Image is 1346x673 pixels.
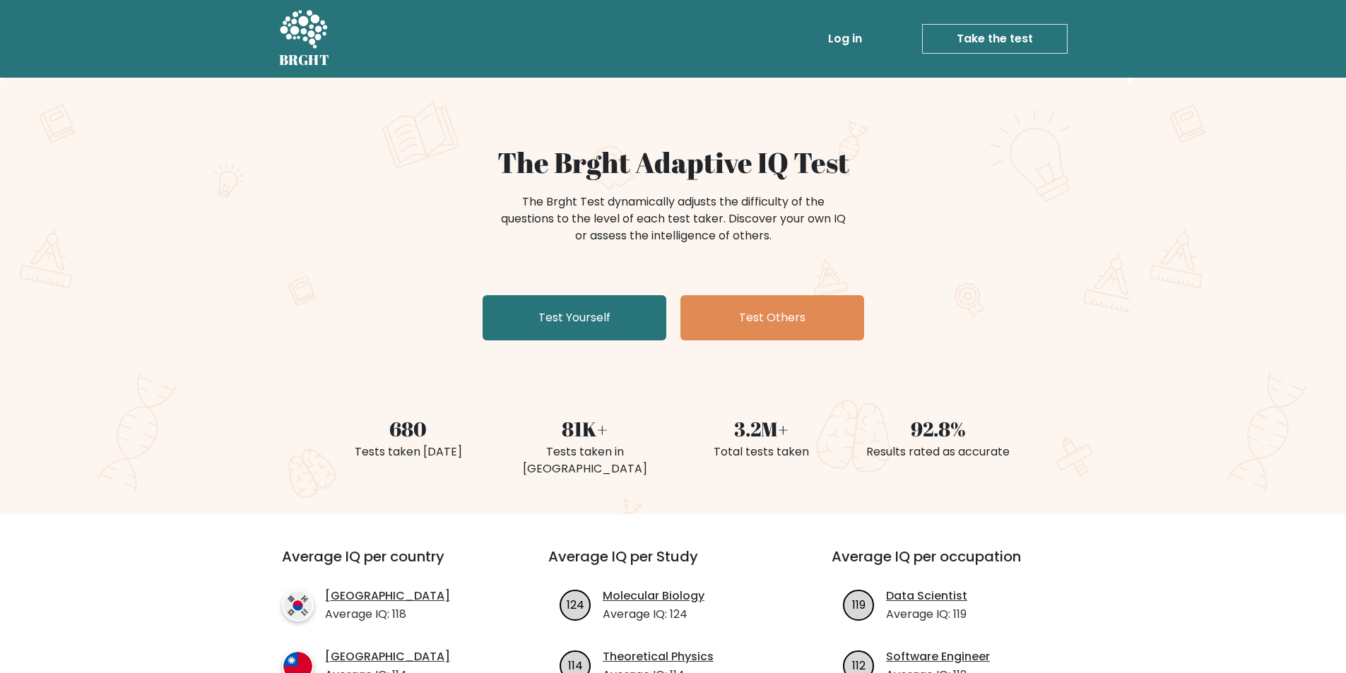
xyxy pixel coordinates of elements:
[279,52,330,69] h5: BRGHT
[832,548,1081,582] h3: Average IQ per occupation
[329,414,488,443] div: 680
[858,443,1018,460] div: Results rated as accurate
[822,25,868,53] a: Log in
[603,588,704,604] a: Molecular Biology
[603,648,714,665] a: Theoretical Physics
[279,6,330,72] a: BRGHT
[682,414,842,443] div: 3.2M+
[567,596,584,612] text: 124
[852,657,866,673] text: 112
[603,606,704,623] p: Average IQ: 124
[505,443,665,477] div: Tests taken in [GEOGRAPHIC_DATA]
[852,596,866,612] text: 119
[325,648,450,665] a: [GEOGRAPHIC_DATA]
[858,414,1018,443] div: 92.8%
[886,606,967,623] p: Average IQ: 119
[682,443,842,460] div: Total tests taken
[886,588,967,604] a: Data Scientist
[325,588,450,604] a: [GEOGRAPHIC_DATA]
[282,590,314,621] img: country
[329,145,1018,179] h1: The Brght Adaptive IQ Test
[483,295,666,340] a: Test Yourself
[329,443,488,460] div: Tests taken [DATE]
[922,24,1068,54] a: Take the test
[497,193,850,244] div: The Brght Test dynamically adjusts the difficulty of the questions to the level of each test take...
[568,657,583,673] text: 114
[680,295,864,340] a: Test Others
[282,548,497,582] h3: Average IQ per country
[886,648,990,665] a: Software Engineer
[548,548,798,582] h3: Average IQ per Study
[505,414,665,443] div: 81K+
[325,606,450,623] p: Average IQ: 118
